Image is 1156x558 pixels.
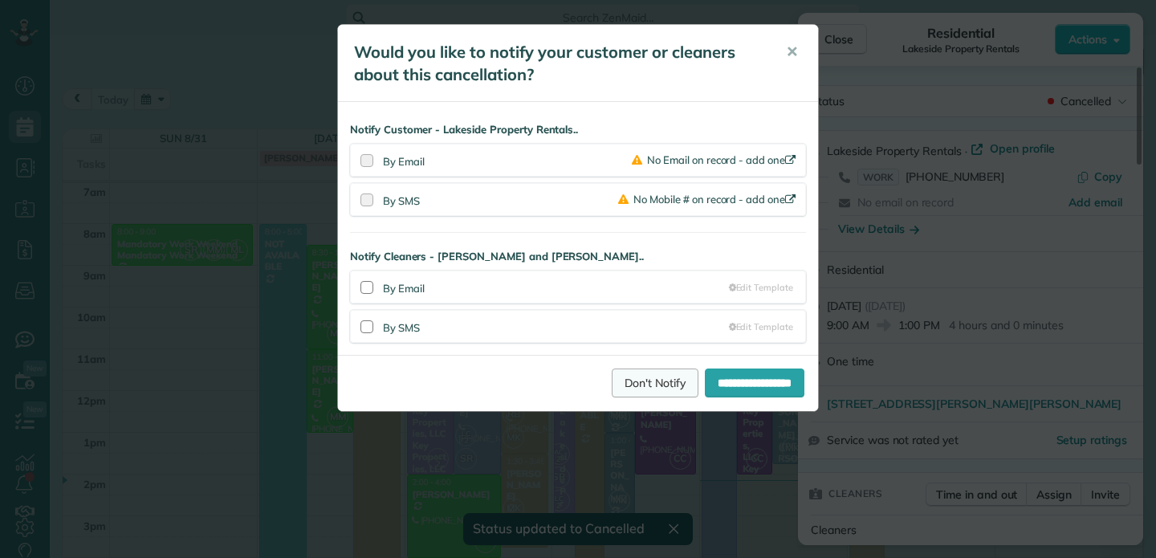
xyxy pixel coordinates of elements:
a: Edit Template [729,281,793,294]
a: No Mobile # on record - add one [618,193,799,206]
div: By SMS [383,190,618,209]
h5: Would you like to notify your customer or cleaners about this cancellation? [354,41,763,86]
div: By Email [383,154,632,169]
a: Don't Notify [612,369,698,397]
div: By Email [383,278,729,296]
strong: Notify Cleaners - [PERSON_NAME] and [PERSON_NAME].. [350,249,806,264]
strong: Notify Customer - Lakeside Property Rentals.. [350,122,806,137]
a: No Email on record - add one [632,153,799,166]
a: Edit Template [729,320,793,333]
span: ✕ [786,43,798,61]
div: By SMS [383,317,729,336]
